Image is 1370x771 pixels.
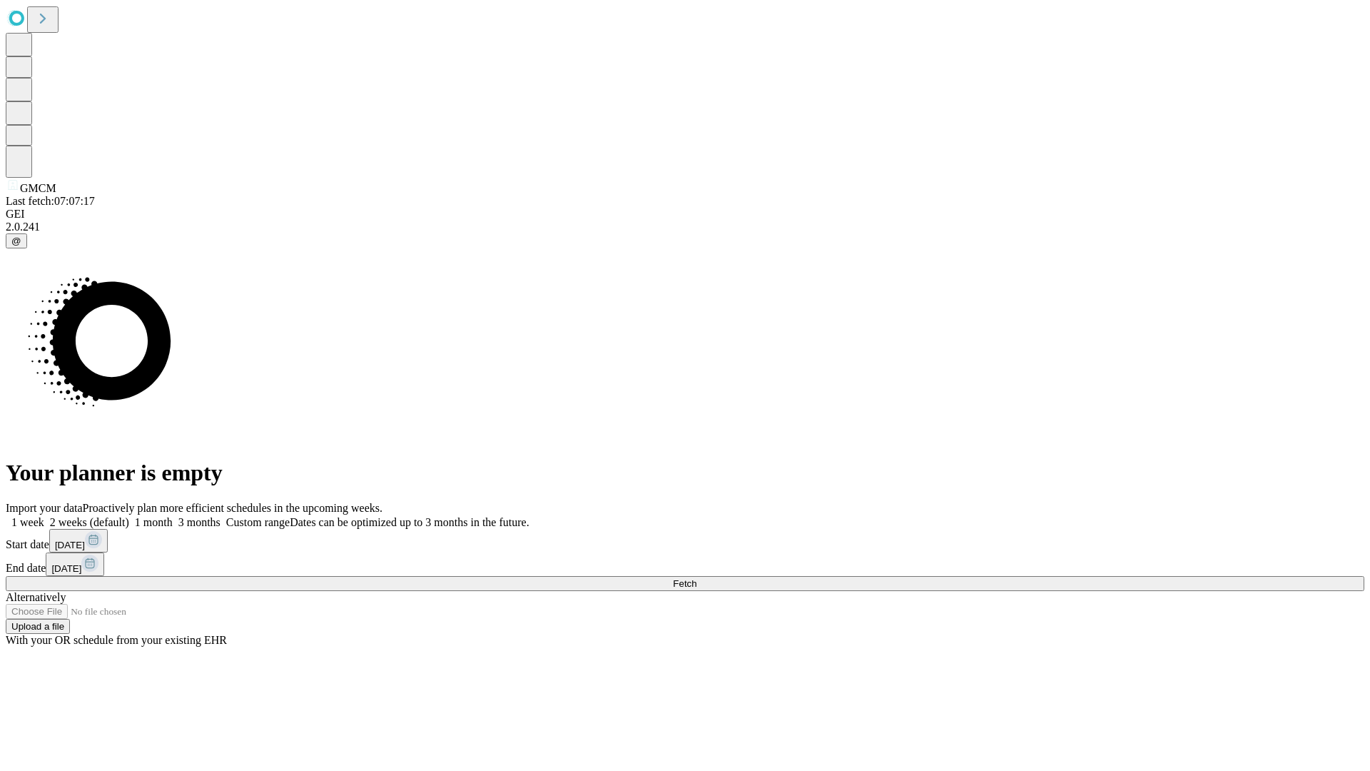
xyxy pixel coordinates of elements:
[178,516,220,528] span: 3 months
[6,208,1364,221] div: GEI
[83,502,382,514] span: Proactively plan more efficient schedules in the upcoming weeks.
[6,591,66,603] span: Alternatively
[6,619,70,634] button: Upload a file
[226,516,290,528] span: Custom range
[6,233,27,248] button: @
[11,236,21,246] span: @
[51,563,81,574] span: [DATE]
[11,516,44,528] span: 1 week
[673,578,696,589] span: Fetch
[46,553,104,576] button: [DATE]
[49,529,108,553] button: [DATE]
[6,502,83,514] span: Import your data
[6,576,1364,591] button: Fetch
[50,516,129,528] span: 2 weeks (default)
[6,195,95,207] span: Last fetch: 07:07:17
[6,634,227,646] span: With your OR schedule from your existing EHR
[290,516,529,528] span: Dates can be optimized up to 3 months in the future.
[20,182,56,194] span: GMCM
[6,529,1364,553] div: Start date
[6,221,1364,233] div: 2.0.241
[6,553,1364,576] div: End date
[55,540,85,550] span: [DATE]
[6,460,1364,486] h1: Your planner is empty
[135,516,173,528] span: 1 month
